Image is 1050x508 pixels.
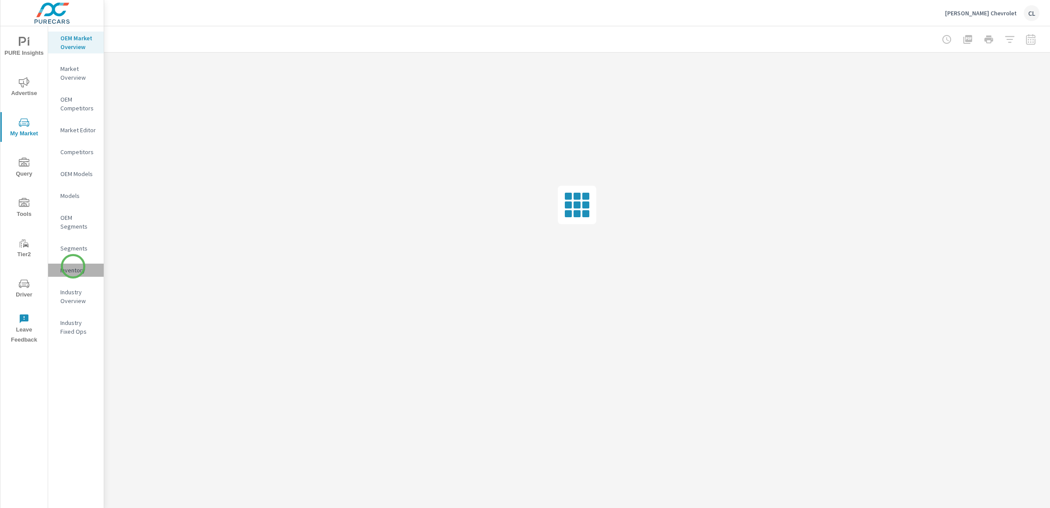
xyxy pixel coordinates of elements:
p: OEM Competitors [60,95,97,113]
span: Leave Feedback [3,314,45,345]
div: Market Editor [48,123,104,137]
p: Segments [60,244,97,253]
p: OEM Models [60,169,97,178]
p: OEM Segments [60,213,97,231]
div: OEM Segments [48,211,104,233]
p: [PERSON_NAME] Chevrolet [945,9,1017,17]
div: Industry Overview [48,286,104,307]
span: My Market [3,117,45,139]
span: Driver [3,279,45,300]
p: Market Overview [60,64,97,82]
p: Models [60,191,97,200]
div: Inventory [48,264,104,277]
div: OEM Competitors [48,93,104,115]
div: Market Overview [48,62,104,84]
span: Tools [3,198,45,219]
p: Industry Overview [60,288,97,305]
span: Advertise [3,77,45,99]
p: Competitors [60,148,97,156]
p: Industry Fixed Ops [60,318,97,336]
div: nav menu [0,26,48,349]
div: OEM Market Overview [48,32,104,53]
div: Industry Fixed Ops [48,316,104,338]
p: OEM Market Overview [60,34,97,51]
p: Market Editor [60,126,97,134]
div: Competitors [48,145,104,159]
div: CL [1024,5,1039,21]
p: Inventory [60,266,97,275]
span: Tier2 [3,238,45,260]
span: Query [3,158,45,179]
div: Segments [48,242,104,255]
div: Models [48,189,104,202]
div: OEM Models [48,167,104,180]
span: PURE Insights [3,37,45,58]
